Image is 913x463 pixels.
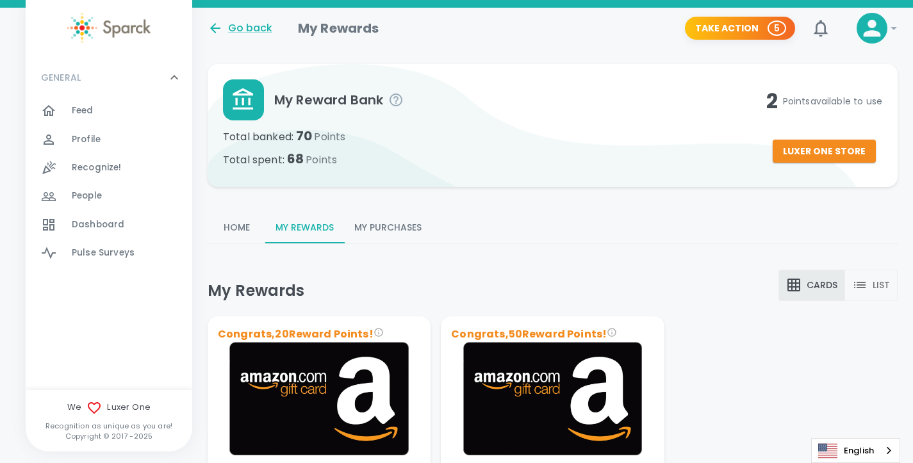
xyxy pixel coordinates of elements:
[26,400,192,416] span: We Luxer One
[26,431,192,441] p: Copyright © 2017 - 2025
[223,149,766,169] p: Total spent :
[811,438,900,463] aside: Language selected: English
[26,13,192,43] a: Sparck logo
[685,17,795,40] button: Take Action 5
[344,213,432,243] button: My Purchases
[26,58,192,97] div: GENERAL
[208,280,305,301] h5: My Rewards
[72,247,135,259] span: Pulse Surveys
[778,270,898,301] div: text alignment
[26,97,192,125] a: Feed
[208,213,898,243] div: rewards-tabs
[451,342,654,456] img: Brand logo
[607,327,617,337] svg: Congrats on your reward! You can either redeem the total reward points for something else with th...
[218,327,420,342] p: Congrats, 20 Reward Points!
[208,20,272,36] button: Go back
[811,438,900,463] div: Language
[298,18,379,38] h1: My Rewards
[812,439,900,462] a: English
[374,327,384,337] svg: Congrats on your reward! You can either redeem the total reward points for something else with th...
[314,129,345,144] span: Points
[26,239,192,267] a: Pulse Surveys
[774,22,780,35] p: 5
[783,95,882,108] span: Points available to use
[451,327,654,342] p: Congrats, 50 Reward Points!
[72,161,122,174] span: Recognize!
[218,342,420,456] img: Brand logo
[67,13,151,43] img: Sparck logo
[26,182,192,210] a: People
[773,140,876,163] button: Luxer One Store
[26,154,192,182] a: Recognize!
[223,126,766,146] p: Total banked :
[41,71,81,84] p: GENERAL
[778,270,845,301] button: cards
[306,152,337,167] span: Points
[26,97,192,272] div: GENERAL
[287,150,337,168] span: 68
[844,270,898,301] button: list
[26,126,192,154] a: Profile
[274,90,766,110] span: My Reward Bank
[72,104,94,117] span: Feed
[26,421,192,431] p: Recognition as unique as you are!
[72,190,102,202] span: People
[72,218,124,231] span: Dashboard
[26,211,192,239] a: Dashboard
[265,213,344,243] button: My Rewards
[72,133,101,146] span: Profile
[296,127,345,145] span: 70
[766,88,882,114] h4: 2
[208,213,265,243] button: Home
